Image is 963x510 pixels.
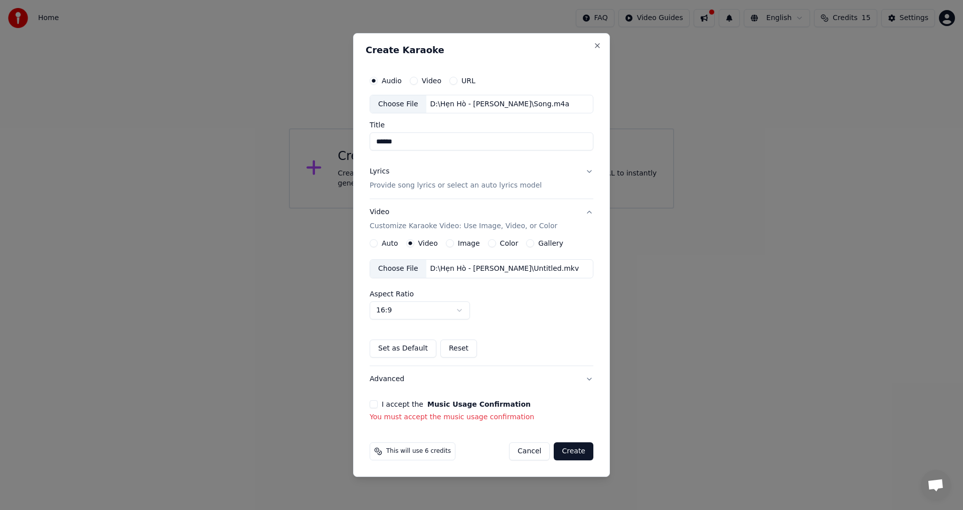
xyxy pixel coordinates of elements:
label: Audio [382,77,402,84]
div: Choose File [370,260,426,278]
button: Cancel [509,442,550,460]
label: Image [458,240,480,247]
p: You must accept the music usage confirmation [370,412,593,422]
div: D:\Hẹn Hò - [PERSON_NAME]\Song.m4a [426,99,574,109]
p: Provide song lyrics or select an auto lyrics model [370,181,542,191]
label: Title [370,122,593,129]
div: Video [370,208,557,232]
button: Reset [440,339,477,358]
label: Video [422,77,441,84]
div: Choose File [370,95,426,113]
label: Video [418,240,438,247]
h2: Create Karaoke [366,46,597,55]
p: Customize Karaoke Video: Use Image, Video, or Color [370,222,557,232]
label: Aspect Ratio [370,290,593,297]
span: This will use 6 credits [386,447,451,455]
button: LyricsProvide song lyrics or select an auto lyrics model [370,159,593,199]
div: Lyrics [370,167,389,177]
label: Gallery [538,240,563,247]
label: Color [500,240,519,247]
button: I accept the [427,401,531,408]
div: D:\Hẹn Hò - [PERSON_NAME]\Untitled.mkv [426,264,583,274]
button: VideoCustomize Karaoke Video: Use Image, Video, or Color [370,200,593,240]
div: VideoCustomize Karaoke Video: Use Image, Video, or Color [370,239,593,366]
button: Create [554,442,593,460]
label: Auto [382,240,398,247]
label: URL [461,77,475,84]
button: Advanced [370,366,593,392]
label: I accept the [382,401,531,408]
button: Set as Default [370,339,436,358]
